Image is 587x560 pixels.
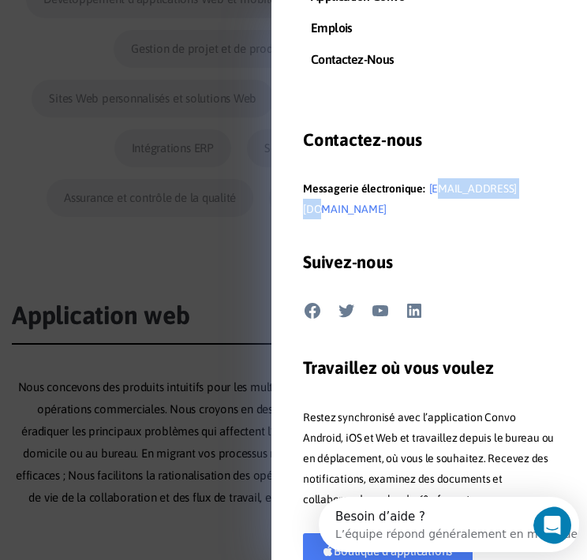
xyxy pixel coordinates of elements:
h2: Travaillez où vous voulez [303,357,555,391]
div: Ouvrez Intercom Messenger [6,6,323,50]
div: Besoin d’aide ? [17,13,276,26]
font: Boutique d’applications [334,544,452,558]
h3: Contactez-nous [303,129,555,163]
iframe: Intercom live chat [533,506,582,544]
p: Restez synchronisé avec l’application Convo Android, iOS et Web et travaillez depuis le bureau ou... [303,407,555,510]
a: Emplois [271,12,587,43]
span: Messagerie électronique: [303,178,425,199]
iframe: Intercom live chat discovery launcher [319,497,579,552]
a: Messagerie électronique:[EMAIL_ADDRESS][DOMAIN_NAME] [303,178,555,219]
div: L’équipe répond généralement en moins de 3h [17,26,276,43]
a: Contactez-nous [271,43,587,75]
h3: Suivez-nous [303,251,555,286]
